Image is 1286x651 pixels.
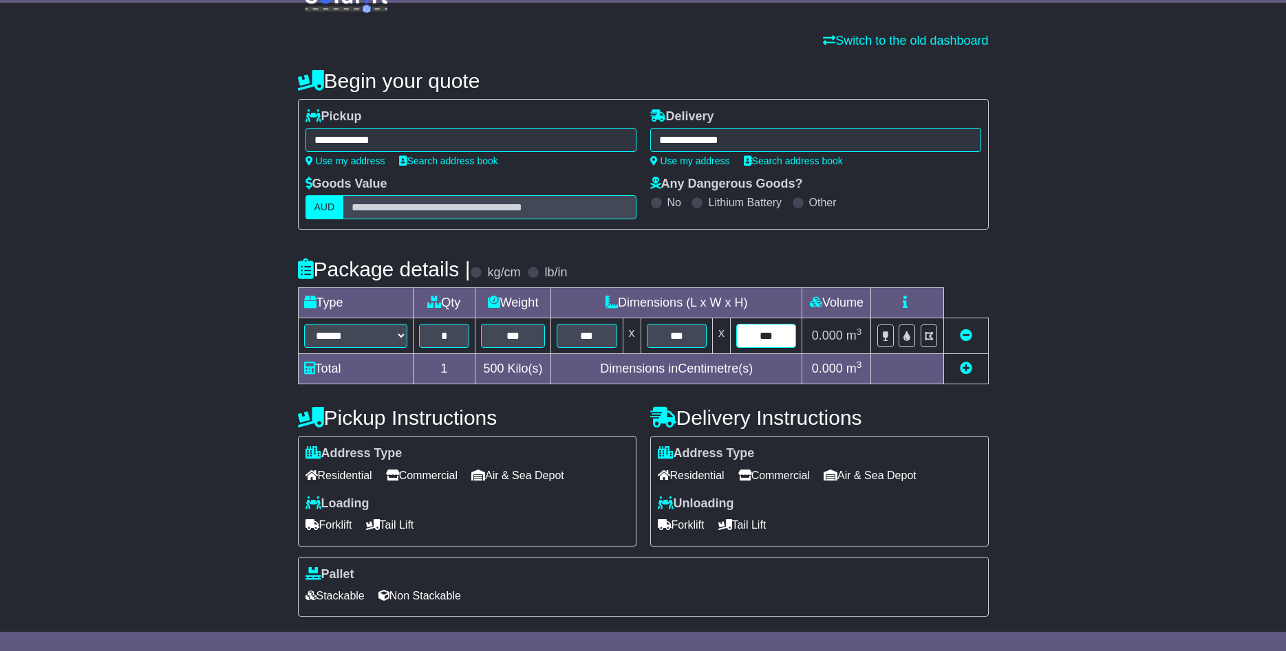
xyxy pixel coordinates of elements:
label: Pickup [306,109,362,124]
label: Lithium Battery [708,196,782,209]
span: Forklift [306,514,352,536]
span: 0.000 [812,329,843,342]
td: Volume [802,288,871,318]
td: Qty [413,288,475,318]
span: m [846,362,862,375]
span: Commercial [386,465,458,486]
a: Remove this item [960,329,972,342]
label: AUD [306,195,344,219]
td: 1 [413,354,475,384]
label: Unloading [658,496,734,511]
a: Search address book [399,155,498,166]
label: No [667,196,681,209]
span: m [846,329,862,342]
td: x [712,318,730,354]
h4: Package details | [298,258,471,280]
span: Tail Lift [718,514,767,536]
td: x [623,318,641,354]
td: Total [298,354,413,384]
label: Loading [306,496,369,511]
td: Weight [475,288,551,318]
span: Residential [306,465,372,486]
h4: Begin your quote [298,69,989,92]
td: Dimensions in Centimetre(s) [551,354,802,384]
label: lb/in [544,265,567,280]
sup: 3 [857,327,862,337]
a: Switch to the old dashboard [823,34,988,47]
label: kg/cm [487,265,520,280]
label: Address Type [658,446,755,461]
span: Commercial [738,465,810,486]
span: Air & Sea Depot [471,465,564,486]
label: Any Dangerous Goods? [650,177,803,192]
label: Goods Value [306,177,387,192]
td: Type [298,288,413,318]
h4: Delivery Instructions [650,406,989,429]
label: Address Type [306,446,403,461]
label: Delivery [650,109,714,124]
a: Use my address [650,155,730,166]
span: Residential [658,465,725,486]
span: Forklift [658,514,705,536]
a: Search address book [744,155,843,166]
span: 0.000 [812,362,843,375]
a: Use my address [306,155,385,166]
span: Tail Lift [366,514,414,536]
label: Pallet [306,567,354,582]
span: 500 [484,362,504,375]
a: Add new item [960,362,972,375]
span: Stackable [306,585,365,606]
h4: Pickup Instructions [298,406,636,429]
span: Air & Sea Depot [824,465,917,486]
span: Non Stackable [378,585,461,606]
sup: 3 [857,360,862,370]
label: Other [809,196,837,209]
td: Dimensions (L x W x H) [551,288,802,318]
td: Kilo(s) [475,354,551,384]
